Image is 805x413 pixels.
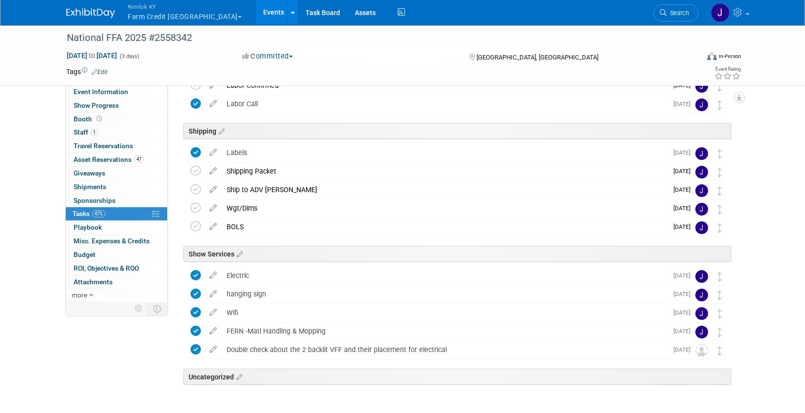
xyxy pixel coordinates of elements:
[205,167,222,176] a: edit
[205,327,222,335] a: edit
[66,153,167,166] a: Asset Reservations47
[74,128,98,136] span: Staff
[66,235,167,248] a: Misc. Expenses & Credits
[717,100,722,110] i: Move task
[673,186,695,193] span: [DATE]
[673,100,695,107] span: [DATE]
[717,309,722,318] i: Move task
[717,272,722,281] i: Move task
[695,184,708,197] img: Jamie Dunn
[66,289,167,302] a: more
[718,53,741,60] div: In-Person
[717,168,722,177] i: Move task
[66,275,167,289] a: Attachments
[134,156,144,163] span: 47
[148,302,168,315] td: Toggle Event Tabs
[222,267,668,284] div: Electric
[183,123,731,139] div: Shipping
[128,1,242,12] span: Nimlok KY
[222,218,668,235] div: BOLS
[717,205,722,214] i: Move task
[717,149,722,158] i: Move task
[66,8,115,18] img: ExhibitDay
[66,113,167,126] a: Booth
[695,326,708,338] img: Jamie Dunn
[717,82,722,91] i: Move task
[73,210,105,217] span: Tasks
[66,180,167,194] a: Shipments
[695,203,708,216] img: Jamie Dunn
[667,9,689,17] span: Search
[222,341,668,358] div: Double check about the 2 backlit VFF and their placement for electrical
[673,149,695,156] span: [DATE]
[205,290,222,298] a: edit
[66,207,167,220] a: Tasks47%
[74,237,150,245] span: Misc. Expenses & Credits
[239,51,297,61] button: Committed
[74,197,115,204] span: Sponsorships
[66,51,117,60] span: [DATE] [DATE]
[92,69,108,76] a: Edit
[205,345,222,354] a: edit
[673,205,695,212] span: [DATE]
[183,246,731,262] div: Show Services
[74,88,128,96] span: Event Information
[66,85,167,98] a: Event Information
[695,166,708,178] img: Jamie Dunn
[72,291,87,299] span: more
[66,262,167,275] a: ROI, Objectives & ROO
[66,67,108,77] td: Tags
[183,369,731,385] div: Uncategorized
[205,271,222,280] a: edit
[222,96,668,112] div: Labor Call
[66,99,167,112] a: Show Progress
[131,302,148,315] td: Personalize Event Tab Strip
[205,204,222,213] a: edit
[234,372,242,381] a: Edit sections
[205,222,222,231] a: edit
[205,148,222,157] a: edit
[74,115,104,123] span: Booth
[707,52,717,60] img: Format-Inperson.png
[695,307,708,320] img: Jamie Dunn
[695,147,708,160] img: Jamie Dunn
[477,54,598,61] span: [GEOGRAPHIC_DATA], [GEOGRAPHIC_DATA]
[717,291,722,300] i: Move task
[222,304,668,321] div: Wifi
[74,156,144,163] span: Asset Reservations
[711,3,729,22] img: Jamie Dunn
[641,51,741,65] div: Event Format
[222,144,668,161] div: Labels
[216,126,225,136] a: Edit sections
[92,210,105,217] span: 47%
[74,278,113,286] span: Attachments
[66,126,167,139] a: Staff1
[91,129,98,136] span: 1
[234,249,243,258] a: Edit sections
[87,52,96,59] span: to
[673,291,695,297] span: [DATE]
[714,67,741,72] div: Event Rating
[695,98,708,111] img: Jamie Dunn
[74,223,102,231] span: Playbook
[74,251,96,258] span: Budget
[222,181,668,198] div: Ship to ADV [PERSON_NAME]
[695,270,708,283] img: Jamie Dunn
[717,186,722,196] i: Move task
[222,163,668,179] div: Shipping Packet
[673,272,695,279] span: [DATE]
[63,29,684,47] div: National FFA 2025 #2558342
[695,289,708,301] img: Jamie Dunn
[205,185,222,194] a: edit
[222,200,668,216] div: Wgt/Dims
[74,183,106,191] span: Shipments
[673,223,695,230] span: [DATE]
[66,221,167,234] a: Playbook
[673,309,695,316] span: [DATE]
[66,167,167,180] a: Giveaways
[222,323,668,339] div: FERN -Matl Handling & Mopping
[66,248,167,261] a: Budget
[695,80,708,93] img: Jamie Dunn
[74,169,105,177] span: Giveaways
[695,344,708,357] img: Unassigned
